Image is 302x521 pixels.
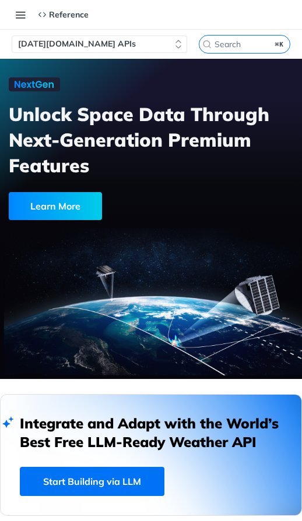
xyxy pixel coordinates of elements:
div: Reference [38,9,89,20]
span: [DATE][DOMAIN_NAME] APIs [18,38,136,50]
a: Start Building via LLM [20,467,164,496]
img: NextGen [9,77,60,91]
a: Learn More [9,192,235,220]
h3: Unlock Space Data Through Next-Generation Premium Features [9,101,292,178]
button: Toggle navigation menu [12,6,29,23]
div: Learn More [9,192,102,220]
kbd: ⌘K [272,38,287,50]
svg: Search [202,40,212,49]
button: [DATE][DOMAIN_NAME] APIs [12,36,187,53]
h2: Integrate and Adapt with the World’s Best Free LLM-Ready Weather API [20,414,282,451]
